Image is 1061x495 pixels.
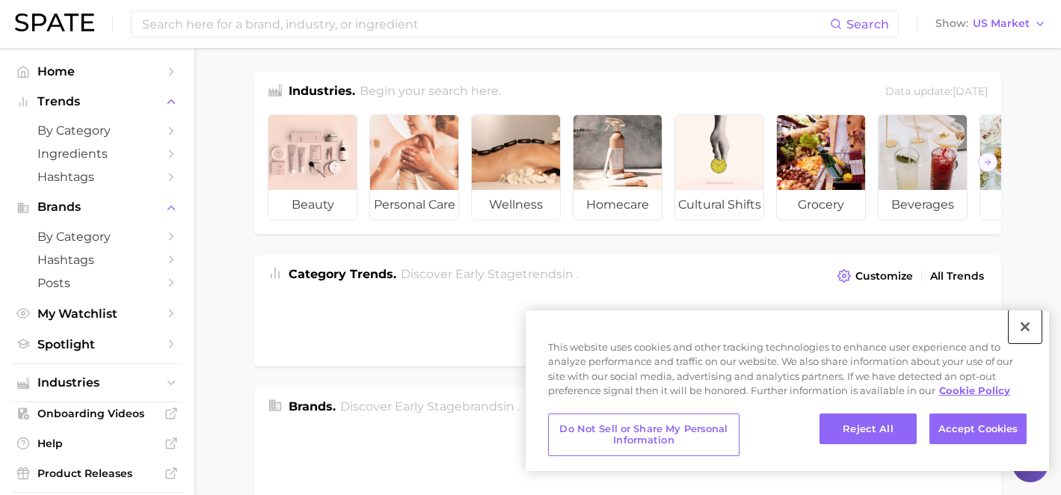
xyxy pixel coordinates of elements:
[548,413,739,456] button: Do Not Sell or Share My Personal Information, Opens the preference center dialog
[289,267,396,281] span: Category Trends .
[12,119,182,142] a: by Category
[37,123,157,138] span: by Category
[929,413,1027,445] button: Accept Cookies
[268,114,357,221] a: beauty
[12,248,182,271] a: Hashtags
[268,190,357,220] span: beauty
[973,19,1030,28] span: US Market
[37,337,157,351] span: Spotlight
[401,267,579,281] span: Discover Early Stage trends in .
[12,432,182,455] a: Help
[879,190,967,220] span: beverages
[37,253,157,267] span: Hashtags
[12,225,182,248] a: by Category
[37,407,157,420] span: Onboarding Videos
[12,271,182,295] a: Posts
[37,467,157,480] span: Product Releases
[471,114,561,221] a: wellness
[141,11,830,37] input: Search here for a brand, industry, or ingredient
[12,462,182,485] a: Product Releases
[675,190,763,220] span: cultural shifts
[526,310,1049,471] div: Privacy
[12,142,182,165] a: Ingredients
[12,402,182,425] a: Onboarding Videos
[834,265,917,286] button: Customize
[776,114,866,221] a: grocery
[930,270,984,283] span: All Trends
[37,307,157,321] span: My Watchlist
[12,372,182,394] button: Industries
[846,17,889,31] span: Search
[855,270,913,283] span: Customize
[1009,310,1042,343] button: Close
[37,230,157,244] span: by Category
[935,19,968,28] span: Show
[12,90,182,113] button: Trends
[674,114,764,221] a: cultural shifts
[573,114,662,221] a: homecare
[777,190,865,220] span: grocery
[15,13,94,31] img: SPATE
[12,165,182,188] a: Hashtags
[370,190,458,220] span: personal care
[12,196,182,218] button: Brands
[885,82,988,102] div: Data update: [DATE]
[289,82,355,102] h1: Industries.
[978,153,997,172] button: Scroll Right
[37,437,157,450] span: Help
[254,295,1001,366] div: No trends available.
[340,399,520,413] span: Discover Early Stage brands in .
[37,170,157,184] span: Hashtags
[573,190,662,220] span: homecare
[12,333,182,356] a: Spotlight
[37,276,157,290] span: Posts
[12,302,182,325] a: My Watchlist
[37,376,157,390] span: Industries
[289,399,336,413] span: Brands .
[526,310,1049,471] div: Cookie banner
[360,82,501,102] h2: Begin your search here.
[472,190,560,220] span: wellness
[932,14,1050,34] button: ShowUS Market
[939,384,1010,396] a: More information about your privacy, opens in a new tab
[37,147,157,161] span: Ingredients
[926,266,988,286] a: All Trends
[37,200,157,214] span: Brands
[37,95,157,108] span: Trends
[819,413,917,445] button: Reject All
[37,64,157,79] span: Home
[369,114,459,221] a: personal care
[878,114,968,221] a: beverages
[526,340,1049,406] div: This website uses cookies and other tracking technologies to enhance user experience and to analy...
[12,60,182,83] a: Home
